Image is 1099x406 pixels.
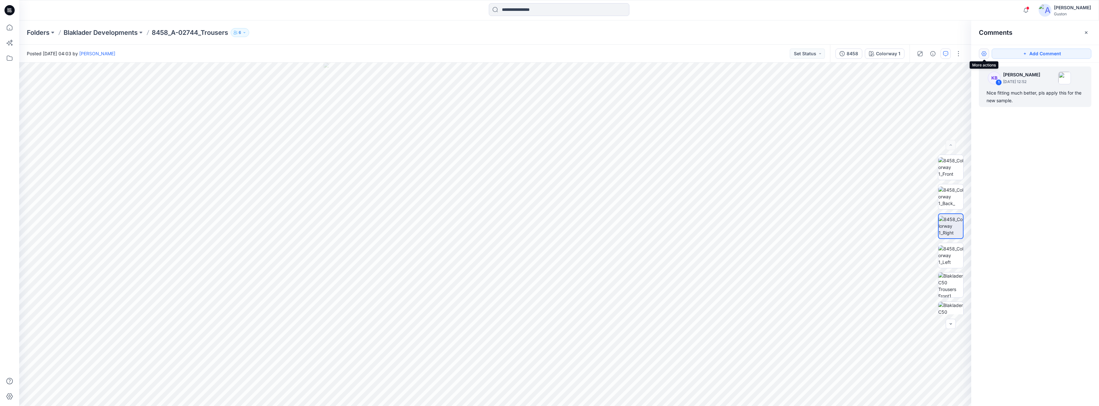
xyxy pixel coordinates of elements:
button: Add Comment [992,49,1091,59]
div: Nice fitting much better, pls apply this for the new sample. [987,89,1084,104]
a: Blaklader Developments [64,28,138,37]
div: 8458 [847,50,858,57]
img: avatar [1039,4,1051,17]
span: Posted [DATE] 04:03 by [27,50,115,57]
button: 6 [231,28,249,37]
a: [PERSON_NAME] [79,51,115,56]
img: 8458_Colorway 1_Left [938,245,963,265]
button: 8458 [835,49,862,59]
div: [PERSON_NAME] [1054,4,1091,11]
img: 8458_Colorway 1_Back_ [938,187,963,207]
a: Folders [27,28,50,37]
p: [DATE] 12:52 [1003,79,1040,85]
div: Colorway 1 [876,50,900,57]
div: Guston [1054,11,1091,16]
img: 8458_Colorway 1_Right [939,216,963,236]
p: 8458_A-02744_Trousers [152,28,228,37]
p: [PERSON_NAME] [1003,71,1040,79]
p: 6 [239,29,241,36]
img: Blaklader C50 Trousers Front1 [938,272,963,297]
button: Details [928,49,938,59]
div: 1 [995,79,1002,86]
div: KB [988,72,1001,84]
button: Colorway 1 [865,49,904,59]
img: 8458_Colorway 1_Front [938,157,963,177]
h2: Comments [979,29,1012,36]
img: Blaklader C50 Trousers Back1 [938,302,963,327]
